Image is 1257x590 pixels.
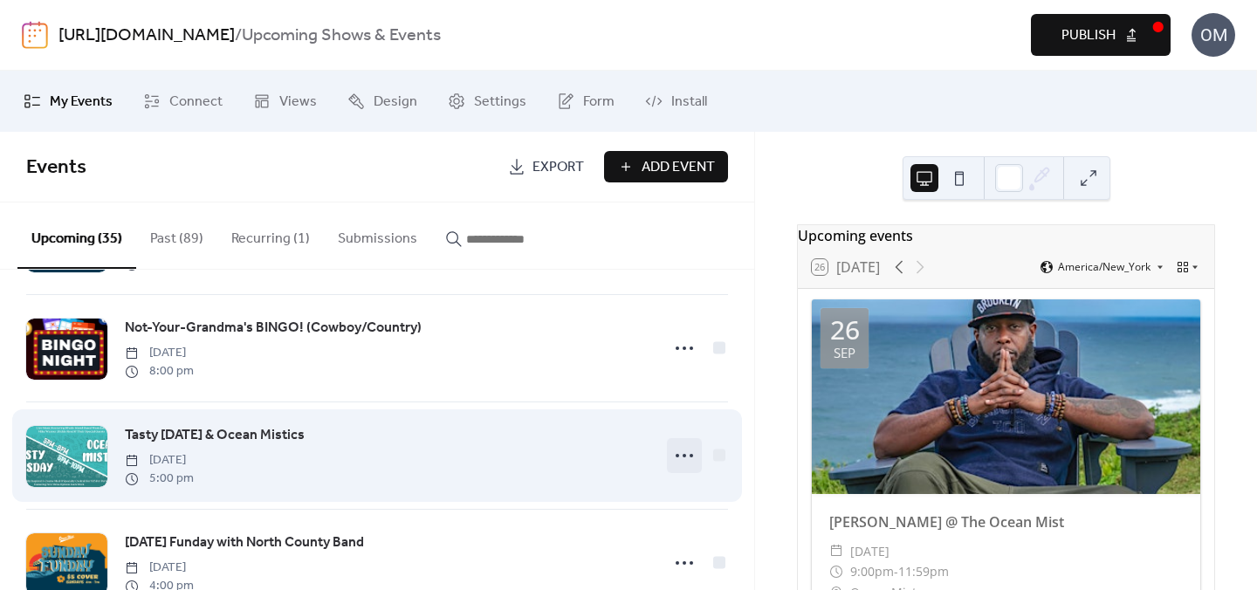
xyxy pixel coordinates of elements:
div: Upcoming events [798,225,1214,246]
a: Tasty [DATE] & Ocean Mistics [125,424,305,447]
span: 5:00 pm [125,470,194,488]
div: OM [1192,13,1235,57]
span: Tasty [DATE] & Ocean Mistics [125,425,305,446]
span: Events [26,148,86,187]
b: / [235,19,242,52]
span: [DATE] Funday with North County Band [125,532,364,553]
a: Connect [130,78,236,125]
a: Settings [435,78,539,125]
a: Install [632,78,720,125]
span: 9:00pm [850,561,894,582]
a: Views [240,78,330,125]
div: ​ [829,541,843,562]
span: Form [583,92,615,113]
a: Not-Your-Grandma's BINGO! (Cowboy/Country) [125,317,422,340]
a: [DATE] Funday with North County Band [125,532,364,554]
div: Sep [834,346,855,360]
span: Install [671,92,707,113]
img: logo [22,21,48,49]
span: Design [374,92,417,113]
span: [DATE] [850,541,890,562]
div: 26 [830,317,860,343]
button: Submissions [324,202,431,267]
b: Upcoming Shows & Events [242,19,441,52]
span: Views [279,92,317,113]
span: Not-Your-Grandma's BINGO! (Cowboy/Country) [125,318,422,339]
a: Form [544,78,628,125]
button: Recurring (1) [217,202,324,267]
span: Settings [474,92,526,113]
a: [PERSON_NAME] @ The Ocean Mist [829,512,1064,532]
button: Past (89) [136,202,217,267]
span: [DATE] [125,451,194,470]
a: Design [334,78,430,125]
span: Publish [1061,25,1116,46]
span: [DATE] [125,344,194,362]
a: Export [495,151,597,182]
span: America/New_York [1058,262,1151,272]
span: 8:00 pm [125,362,194,381]
span: Connect [169,92,223,113]
button: Upcoming (35) [17,202,136,269]
span: My Events [50,92,113,113]
span: [DATE] [125,559,194,577]
div: ​ [829,561,843,582]
a: My Events [10,78,126,125]
span: Add Event [642,157,715,178]
button: Publish [1031,14,1171,56]
span: 11:59pm [898,561,949,582]
span: - [894,561,898,582]
button: Add Event [604,151,728,182]
a: [URL][DOMAIN_NAME] [58,19,235,52]
span: Export [532,157,584,178]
